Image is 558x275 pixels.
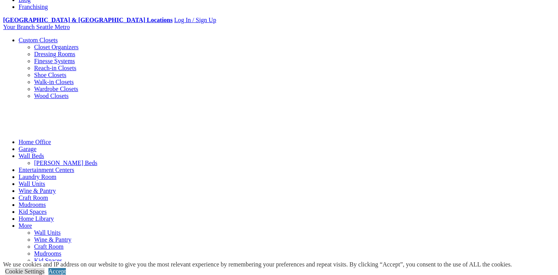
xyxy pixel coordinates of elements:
a: Cookie Settings [5,268,45,275]
a: Wall Units [19,180,45,187]
a: Craft Room [34,243,64,250]
a: Closet Organizers [34,44,79,50]
a: Your Branch Seattle Metro [3,24,70,30]
a: Wood Closets [34,93,69,99]
a: Franchising [19,3,48,10]
a: Accept [48,268,66,275]
a: Entertainment Centers [19,167,74,173]
a: Wardrobe Closets [34,86,78,92]
a: Wall Beds [19,153,44,159]
a: Dressing Rooms [34,51,75,57]
a: Kid Spaces [34,257,62,264]
a: [PERSON_NAME] Beds [34,160,97,166]
a: [GEOGRAPHIC_DATA] & [GEOGRAPHIC_DATA] Locations [3,17,172,23]
a: Wine & Pantry [34,236,71,243]
a: Home Office [19,139,51,145]
a: Home Library [19,215,54,222]
a: Log In / Sign Up [174,17,216,23]
div: We use cookies and IP address on our website to give you the most relevant experience by remember... [3,261,512,268]
a: Craft Room [19,194,48,201]
a: Kid Spaces [19,208,46,215]
span: Seattle Metro [36,24,70,30]
a: Shoe Closets [34,72,66,78]
a: Reach-in Closets [34,65,76,71]
a: More menu text will display only on big screen [19,222,32,229]
a: Wall Units [34,229,60,236]
a: Custom Closets [19,37,58,43]
a: Garage [19,146,36,152]
a: Walk-in Closets [34,79,74,85]
span: Your Branch [3,24,34,30]
a: Mudrooms [34,250,61,257]
a: Laundry Room [19,174,56,180]
a: Finesse Systems [34,58,75,64]
a: Wine & Pantry [19,187,56,194]
a: Mudrooms [19,201,46,208]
